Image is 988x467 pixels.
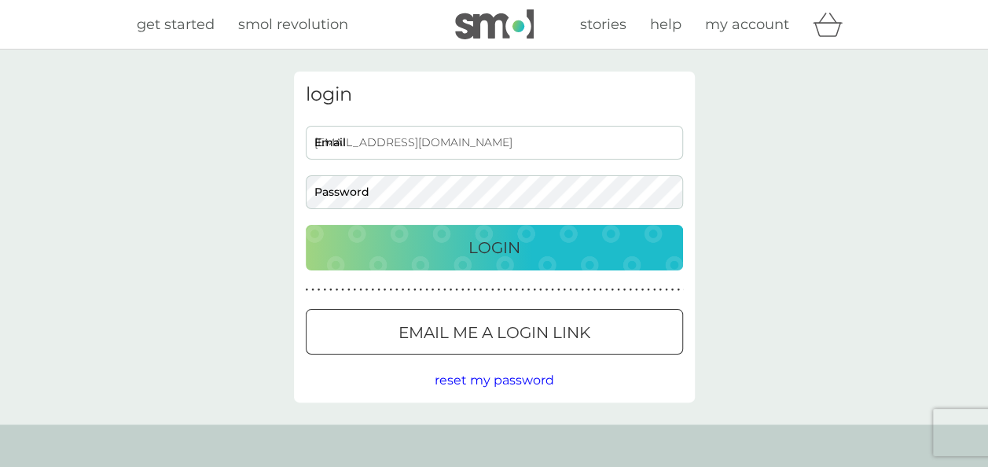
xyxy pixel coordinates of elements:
[306,225,683,270] button: Login
[384,286,387,294] p: ●
[318,286,321,294] p: ●
[468,235,520,260] p: Login
[545,286,549,294] p: ●
[359,286,362,294] p: ●
[399,320,590,345] p: Email me a login link
[498,286,501,294] p: ●
[617,286,620,294] p: ●
[455,286,458,294] p: ●
[479,286,483,294] p: ●
[580,13,626,36] a: stories
[347,286,351,294] p: ●
[671,286,674,294] p: ●
[623,286,626,294] p: ●
[509,286,512,294] p: ●
[238,16,348,33] span: smol revolution
[329,286,332,294] p: ●
[389,286,392,294] p: ●
[593,286,597,294] p: ●
[371,286,374,294] p: ●
[641,286,645,294] p: ●
[467,286,470,294] p: ●
[813,9,852,40] div: basket
[581,286,584,294] p: ●
[647,286,650,294] p: ●
[323,286,326,294] p: ●
[377,286,380,294] p: ●
[450,286,453,294] p: ●
[455,9,534,39] img: smol
[677,286,680,294] p: ●
[515,286,518,294] p: ●
[611,286,614,294] p: ●
[491,286,494,294] p: ●
[238,13,348,36] a: smol revolution
[137,16,215,33] span: get started
[521,286,524,294] p: ●
[306,83,683,106] h3: login
[419,286,422,294] p: ●
[354,286,357,294] p: ●
[336,286,339,294] p: ●
[580,16,626,33] span: stories
[587,286,590,294] p: ●
[306,309,683,355] button: Email me a login link
[539,286,542,294] p: ●
[402,286,405,294] p: ●
[407,286,410,294] p: ●
[650,13,681,36] a: help
[432,286,435,294] p: ●
[461,286,465,294] p: ●
[629,286,632,294] p: ●
[659,286,662,294] p: ●
[341,286,344,294] p: ●
[137,13,215,36] a: get started
[665,286,668,294] p: ●
[575,286,578,294] p: ●
[569,286,572,294] p: ●
[311,286,314,294] p: ●
[705,13,789,36] a: my account
[425,286,428,294] p: ●
[306,286,309,294] p: ●
[705,16,789,33] span: my account
[435,370,554,391] button: reset my password
[635,286,638,294] p: ●
[413,286,417,294] p: ●
[443,286,446,294] p: ●
[473,286,476,294] p: ●
[365,286,369,294] p: ●
[605,286,608,294] p: ●
[653,286,656,294] p: ●
[557,286,560,294] p: ●
[395,286,399,294] p: ●
[435,373,554,388] span: reset my password
[551,286,554,294] p: ●
[599,286,602,294] p: ●
[503,286,506,294] p: ●
[533,286,536,294] p: ●
[563,286,566,294] p: ●
[650,16,681,33] span: help
[437,286,440,294] p: ●
[527,286,531,294] p: ●
[485,286,488,294] p: ●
